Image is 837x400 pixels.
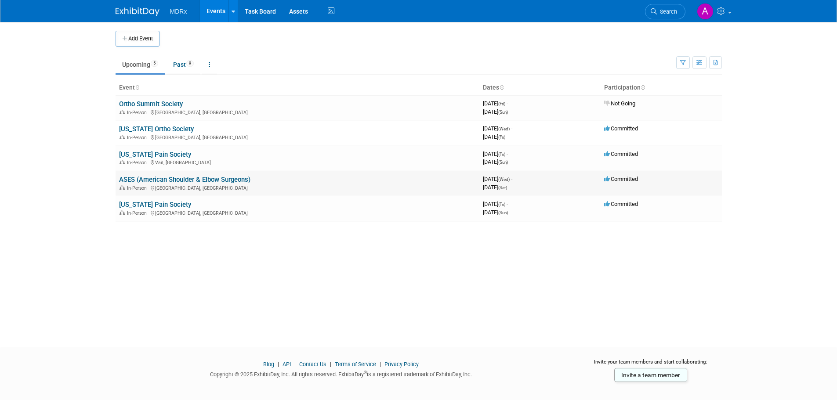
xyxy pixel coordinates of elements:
[511,125,512,132] span: -
[283,361,291,368] a: API
[186,60,194,67] span: 9
[119,133,476,141] div: [GEOGRAPHIC_DATA], [GEOGRAPHIC_DATA]
[499,84,504,91] a: Sort by Start Date
[507,100,508,107] span: -
[328,361,333,368] span: |
[604,125,638,132] span: Committed
[116,31,159,47] button: Add Event
[483,125,512,132] span: [DATE]
[479,80,601,95] th: Dates
[498,101,505,106] span: (Fri)
[127,185,149,191] span: In-Person
[498,177,510,182] span: (Wed)
[127,110,149,115] span: In-Person
[498,210,508,215] span: (Sun)
[604,100,635,107] span: Not Going
[483,201,508,207] span: [DATE]
[657,8,677,15] span: Search
[507,201,508,207] span: -
[335,361,376,368] a: Terms of Service
[119,184,476,191] div: [GEOGRAPHIC_DATA], [GEOGRAPHIC_DATA]
[498,126,510,131] span: (Wed)
[116,56,165,73] a: Upcoming5
[604,176,638,182] span: Committed
[116,7,159,16] img: ExhibitDay
[511,176,512,182] span: -
[604,151,638,157] span: Committed
[483,100,508,107] span: [DATE]
[119,209,476,216] div: [GEOGRAPHIC_DATA], [GEOGRAPHIC_DATA]
[120,135,125,139] img: In-Person Event
[601,80,722,95] th: Participation
[263,361,274,368] a: Blog
[483,184,507,191] span: [DATE]
[119,176,250,184] a: ASES (American Shoulder & Elbow Surgeons)
[498,152,505,157] span: (Fri)
[641,84,645,91] a: Sort by Participation Type
[119,108,476,115] div: [GEOGRAPHIC_DATA], [GEOGRAPHIC_DATA]
[498,110,508,115] span: (Sun)
[580,358,722,371] div: Invite your team members and start collaborating:
[507,151,508,157] span: -
[377,361,383,368] span: |
[116,80,479,95] th: Event
[364,370,367,375] sup: ®
[116,368,567,378] div: Copyright © 2025 ExhibitDay, Inc. All rights reserved. ExhibitDay is a registered trademark of Ex...
[127,160,149,166] span: In-Person
[127,135,149,141] span: In-Person
[119,125,194,133] a: [US_STATE] Ortho Society
[119,201,191,209] a: [US_STATE] Pain Society
[120,110,125,114] img: In-Person Event
[498,160,508,165] span: (Sun)
[119,151,191,159] a: [US_STATE] Pain Society
[384,361,419,368] a: Privacy Policy
[135,84,139,91] a: Sort by Event Name
[151,60,158,67] span: 5
[299,361,326,368] a: Contact Us
[697,3,714,20] img: Allison Walsh
[483,176,512,182] span: [DATE]
[498,202,505,207] span: (Fri)
[498,185,507,190] span: (Sat)
[170,8,187,15] span: MDRx
[119,100,183,108] a: Ortho Summit Society
[604,201,638,207] span: Committed
[275,361,281,368] span: |
[292,361,298,368] span: |
[645,4,685,19] a: Search
[127,210,149,216] span: In-Person
[483,159,508,165] span: [DATE]
[483,108,508,115] span: [DATE]
[120,160,125,164] img: In-Person Event
[483,209,508,216] span: [DATE]
[498,135,505,140] span: (Fri)
[120,210,125,215] img: In-Person Event
[483,151,508,157] span: [DATE]
[614,368,687,382] a: Invite a team member
[483,133,505,140] span: [DATE]
[119,159,476,166] div: Vail, [GEOGRAPHIC_DATA]
[120,185,125,190] img: In-Person Event
[167,56,200,73] a: Past9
